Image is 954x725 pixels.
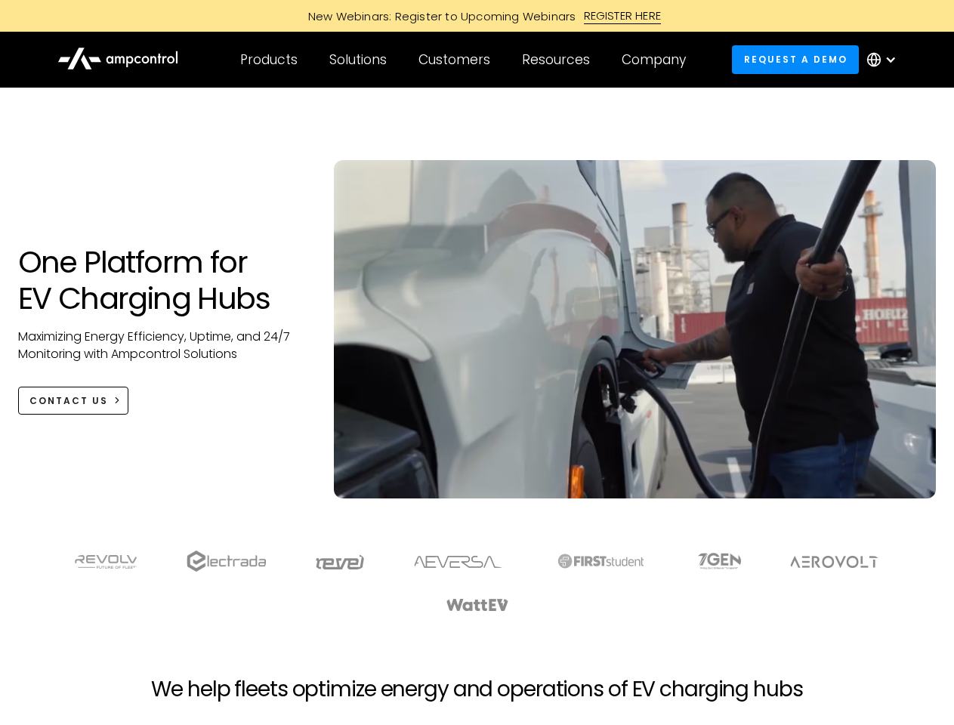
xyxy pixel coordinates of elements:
[240,51,298,68] div: Products
[329,51,387,68] div: Solutions
[18,329,304,362] p: Maximizing Energy Efficiency, Uptime, and 24/7 Monitoring with Ampcontrol Solutions
[446,599,509,611] img: WattEV logo
[622,51,686,68] div: Company
[187,551,266,572] img: electrada logo
[137,8,817,24] a: New Webinars: Register to Upcoming WebinarsREGISTER HERE
[522,51,590,68] div: Resources
[732,45,859,73] a: Request a demo
[584,8,662,24] div: REGISTER HERE
[293,8,584,24] div: New Webinars: Register to Upcoming Webinars
[18,244,304,316] h1: One Platform for EV Charging Hubs
[789,556,879,568] img: Aerovolt Logo
[18,387,129,415] a: CONTACT US
[151,677,802,702] h2: We help fleets optimize energy and operations of EV charging hubs
[418,51,490,68] div: Customers
[29,394,108,408] div: CONTACT US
